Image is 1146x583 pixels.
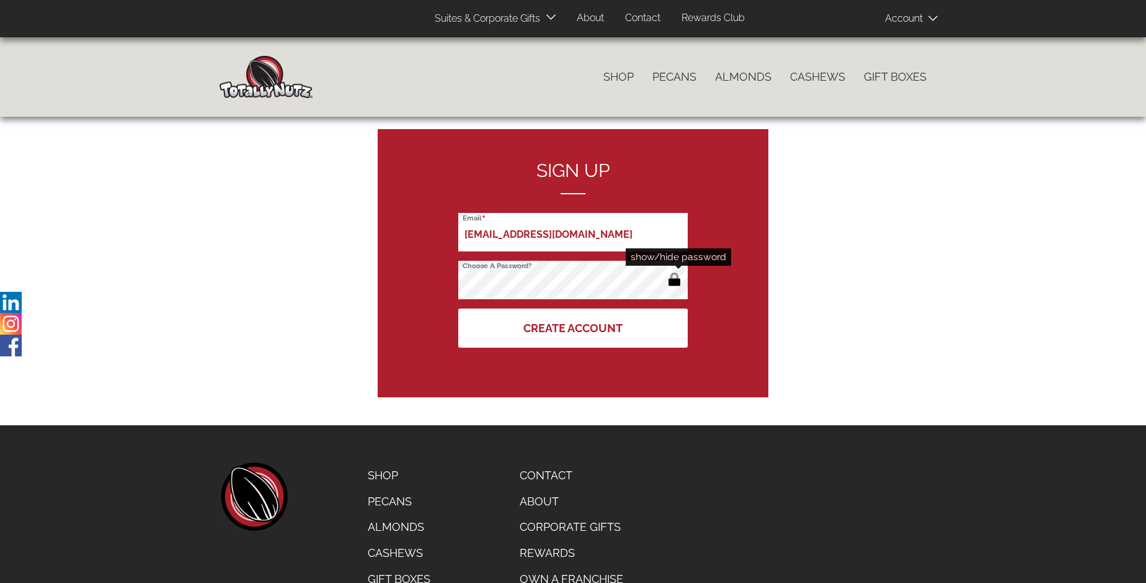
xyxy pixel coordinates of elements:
[458,309,688,348] button: Create Account
[510,540,633,566] a: Rewards
[855,64,936,90] a: Gift Boxes
[781,64,855,90] a: Cashews
[706,64,781,90] a: Almonds
[626,248,731,266] div: show/hide password
[567,6,613,30] a: About
[510,463,633,489] a: Contact
[358,514,440,540] a: Almonds
[358,540,440,566] a: Cashews
[425,7,544,31] a: Suites & Corporate Gifts
[220,56,313,98] img: Home
[458,160,688,194] h2: Sign up
[458,213,688,251] input: Email
[672,6,754,30] a: Rewards Club
[510,514,633,540] a: Corporate Gifts
[510,489,633,515] a: About
[358,489,440,515] a: Pecans
[220,463,288,531] a: home
[616,6,670,30] a: Contact
[358,463,440,489] a: Shop
[643,64,706,90] a: Pecans
[594,64,643,90] a: Shop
